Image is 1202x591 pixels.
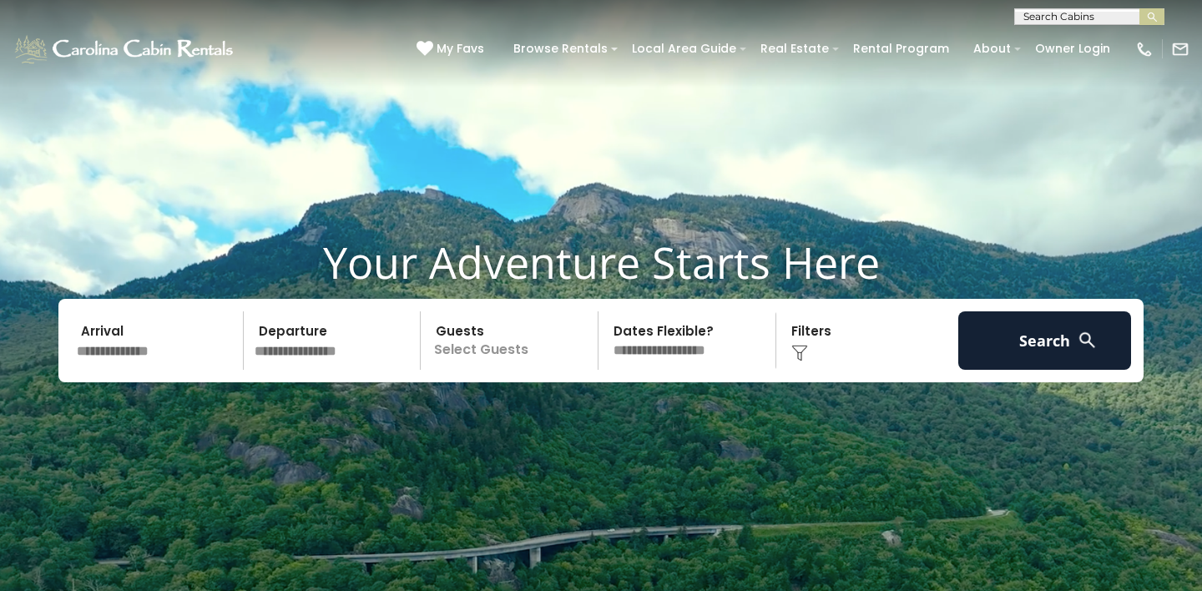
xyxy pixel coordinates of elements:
a: Owner Login [1027,36,1119,62]
a: My Favs [417,40,488,58]
img: phone-regular-white.png [1135,40,1154,58]
img: White-1-1-2.png [13,33,238,66]
p: Select Guests [426,311,598,370]
a: Browse Rentals [505,36,616,62]
span: My Favs [437,40,484,58]
a: Rental Program [845,36,957,62]
img: mail-regular-white.png [1171,40,1189,58]
a: Real Estate [752,36,837,62]
h1: Your Adventure Starts Here [13,236,1189,288]
img: filter--v1.png [791,345,808,361]
img: search-regular-white.png [1077,330,1098,351]
a: Local Area Guide [624,36,745,62]
a: About [965,36,1019,62]
button: Search [958,311,1131,370]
